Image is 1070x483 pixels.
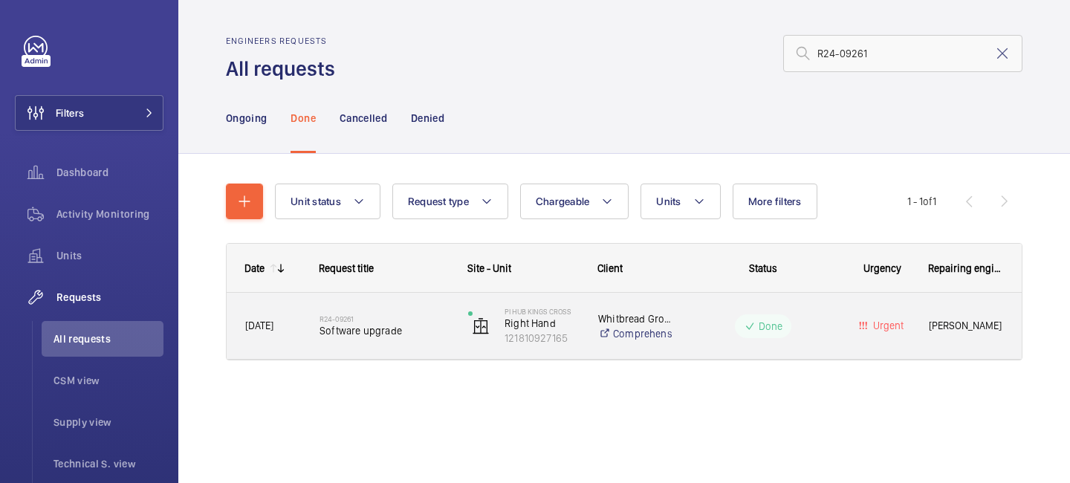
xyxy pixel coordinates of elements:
button: Filters [15,95,163,131]
span: [DATE] [245,320,273,331]
p: Whitbread Group PLC [598,311,672,326]
input: Search by request number or quote number [783,35,1022,72]
span: Site - Unit [467,262,511,274]
p: Cancelled [340,111,387,126]
span: Request title [319,262,374,274]
div: Date [244,262,265,274]
span: Urgent [870,320,904,331]
p: Done [291,111,315,126]
span: of [923,195,933,207]
span: Dashboard [56,165,163,180]
span: CSM view [53,373,163,388]
p: 121810927165 [505,331,579,346]
span: Technical S. view [53,456,163,471]
span: Activity Monitoring [56,207,163,221]
span: Supply view [53,415,163,429]
span: Repairing engineer [928,262,1004,274]
p: PI Hub Kings Cross [505,307,579,316]
h2: Engineers requests [226,36,344,46]
span: [PERSON_NAME] [929,317,1003,334]
button: Unit status [275,184,380,219]
span: Chargeable [536,195,590,207]
span: Request type [408,195,469,207]
span: Requests [56,290,163,305]
p: Done [759,319,783,334]
span: Client [597,262,623,274]
span: Software upgrade [320,323,449,338]
span: Urgency [863,262,901,274]
span: 1 - 1 1 [907,196,936,207]
h2: R24-09261 [320,314,449,323]
span: Status [749,262,777,274]
span: Unit status [291,195,341,207]
span: More filters [748,195,802,207]
button: Request type [392,184,508,219]
p: Ongoing [226,111,267,126]
button: More filters [733,184,817,219]
span: Units [56,248,163,263]
p: Right Hand [505,316,579,331]
span: All requests [53,331,163,346]
button: Units [641,184,720,219]
a: Comprehensive [598,326,672,341]
img: elevator.svg [472,317,490,335]
button: Chargeable [520,184,629,219]
p: Denied [411,111,444,126]
h1: All requests [226,55,344,82]
span: Units [656,195,681,207]
span: Filters [56,106,84,120]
